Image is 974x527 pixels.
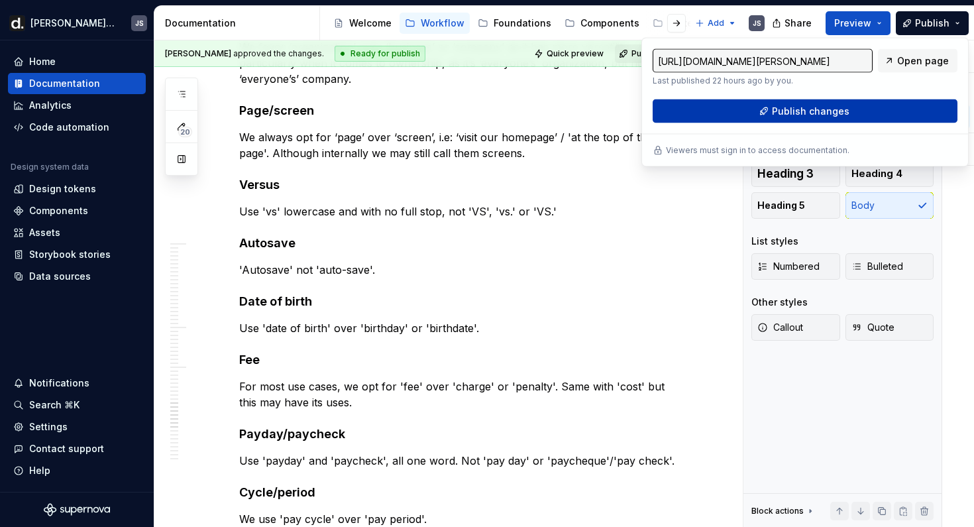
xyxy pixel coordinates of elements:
[400,13,470,34] a: Workflow
[29,55,56,68] div: Home
[8,416,146,438] a: Settings
[239,453,683,469] p: Use 'payday' and 'paycheck', all one word. Not 'pay day' or 'paycheque'/'pay check'.
[11,162,89,172] div: Design system data
[29,377,89,390] div: Notifications
[29,398,80,412] div: Search ⌘K
[239,485,315,499] strong: Cycle/period
[559,13,645,34] a: Components
[8,244,146,265] a: Storybook stories
[8,266,146,287] a: Data sources
[30,17,115,30] div: [PERSON_NAME] UI
[239,294,312,308] strong: Date of birth
[239,204,683,219] p: Use 'vs' lowercase and with no full stop, not 'VS', 'vs.' or 'VS.'
[8,438,146,459] button: Contact support
[8,73,146,94] a: Documentation
[757,321,803,334] span: Callout
[29,77,100,90] div: Documentation
[165,48,324,59] span: approved the changes.
[8,200,146,221] a: Components
[494,17,551,30] div: Foundations
[178,127,192,137] span: 20
[751,314,840,341] button: Callout
[631,48,696,59] span: Publish changes
[239,262,683,278] p: 'Autosave' not 'auto-save'.
[751,160,840,187] button: Heading 3
[785,17,812,30] span: Share
[845,314,934,341] button: Quote
[165,48,231,58] span: [PERSON_NAME]
[753,18,761,29] div: JS
[8,394,146,416] button: Search ⌘K
[878,49,957,73] a: Open page
[239,353,260,367] strong: Fee
[751,296,808,309] div: Other styles
[751,192,840,219] button: Heading 5
[8,460,146,481] button: Help
[8,178,146,200] a: Design tokens
[29,226,60,239] div: Assets
[845,160,934,187] button: Heading 4
[826,11,891,35] button: Preview
[653,76,873,86] p: Last published 22 hours ago by you.
[757,167,814,180] span: Heading 3
[239,103,314,117] strong: Page/screen
[708,18,724,29] span: Add
[615,44,702,63] button: Publish changes
[29,121,109,134] div: Code automation
[29,442,104,455] div: Contact support
[328,10,688,36] div: Page tree
[851,167,902,180] span: Heading 4
[421,17,464,30] div: Workflow
[239,129,683,161] p: We always opt for ‘page’ over ‘screen’, i.e: ‘visit our homepage’ / 'at the top of the page'. Alt...
[751,502,816,520] div: Block actions
[851,321,894,334] span: Quote
[8,222,146,243] a: Assets
[530,44,610,63] button: Quick preview
[29,182,96,196] div: Design tokens
[29,464,50,477] div: Help
[9,15,25,31] img: b918d911-6884-482e-9304-cbecc30deec6.png
[896,11,969,35] button: Publish
[834,17,871,30] span: Preview
[8,95,146,116] a: Analytics
[757,199,805,212] span: Heading 5
[29,248,111,261] div: Storybook stories
[349,17,392,30] div: Welcome
[757,260,820,273] span: Numbered
[765,11,820,35] button: Share
[845,253,934,280] button: Bulleted
[29,99,72,112] div: Analytics
[335,46,425,62] div: Ready for publish
[239,320,683,336] p: Use 'date of birth' over 'birthday' or 'birthdate'.
[8,373,146,394] button: Notifications
[239,178,280,192] strong: Versus
[580,17,639,30] div: Components
[666,145,849,156] p: Viewers must sign in to access documentation.
[653,99,957,123] button: Publish changes
[915,17,949,30] span: Publish
[239,427,345,441] strong: Payday/paycheck
[135,18,144,29] div: JS
[29,204,88,217] div: Components
[8,51,146,72] a: Home
[29,270,91,283] div: Data sources
[751,253,840,280] button: Numbered
[3,9,151,37] button: [PERSON_NAME] UIJS
[165,17,314,30] div: Documentation
[239,511,683,527] p: We use 'pay cycle' over 'pay period'.
[772,105,849,118] span: Publish changes
[751,235,798,248] div: List styles
[44,503,110,516] svg: Supernova Logo
[751,506,804,516] div: Block actions
[328,13,397,34] a: Welcome
[691,14,741,32] button: Add
[8,117,146,138] a: Code automation
[29,420,68,434] div: Settings
[547,48,604,59] span: Quick preview
[239,236,296,250] strong: Autosave
[897,54,949,68] span: Open page
[851,260,903,273] span: Bulleted
[239,379,683,410] p: For most use cases, we opt for 'fee' over 'charge' or 'penalty'. Same with 'cost' but this may ha...
[472,13,557,34] a: Foundations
